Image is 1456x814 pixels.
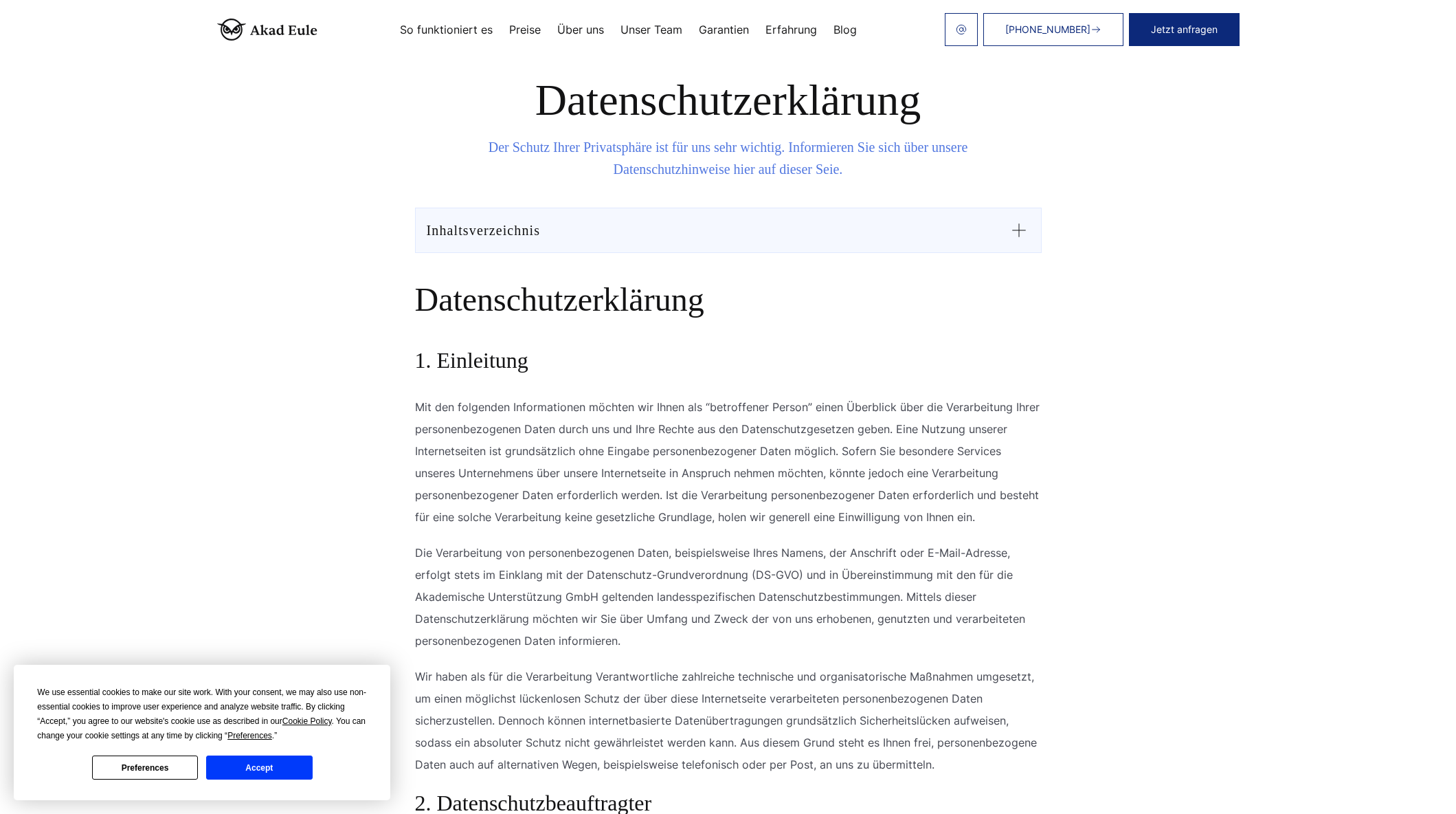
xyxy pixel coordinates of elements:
button: Accept [206,756,312,780]
div: Der Schutz Ihrer Privatsphäre ist für uns sehr wichtig. Informieren Sie sich über unsere Datensch... [322,136,1135,180]
button: Jetzt anfragen [1129,13,1240,46]
a: Unser Team [620,24,682,35]
a: Erfahrung [765,24,817,35]
a: [PHONE_NUMBER] [983,13,1123,46]
a: 1. Einleitung [415,346,528,385]
a: Über uns [557,24,604,35]
img: logo [217,19,317,41]
p: Die Verarbeitung von personenbezogenen Daten, beispielsweise Ihres Namens, der Anschrift oder E-M... [415,542,1042,652]
a: So funktioniert es [400,24,493,35]
h2: Datenschutzerklärung [415,280,1042,330]
div: We use essential cookies to make our site work. With your consent, we may also use non-essential ... [37,685,367,743]
h1: Datenschutzerklärung [322,76,1135,125]
div: Inhaltsverzeichnis [427,219,541,241]
img: email [956,24,967,35]
a: Garantien [699,24,749,35]
span: Preferences [227,731,272,740]
button: Preferences [92,756,198,780]
a: Preise [509,24,541,35]
p: Mit den folgenden Informationen möchten wir Ihnen als “betroffener Person” einen Überblick über d... [415,396,1042,528]
a: Blog [833,24,857,35]
span: [PHONE_NUMBER] [1005,24,1090,35]
div: Cookie Consent Prompt [14,665,390,800]
span: Cookie Policy [282,716,332,726]
p: Wir haben als für die Verarbeitung Verantwortliche zahlreiche technische und organisatorische Maß... [415,665,1042,775]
